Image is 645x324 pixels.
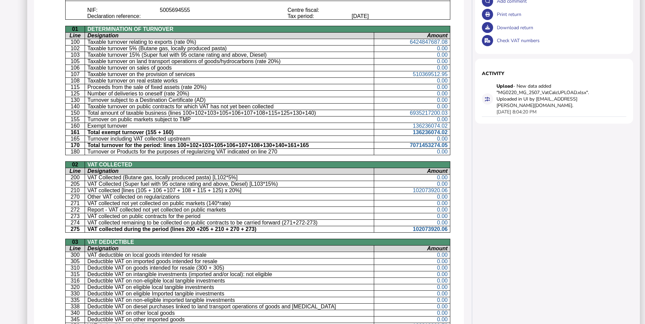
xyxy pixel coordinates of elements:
p: Total amount of taxable business (lines 100+102+103+105+106+107+108+115+125+130+140) [87,110,371,116]
p: 320 [68,284,82,290]
p: 310 [68,265,82,271]
span: 7071453274.05 [410,142,448,148]
p: Deductible VAT on other local goods [87,310,371,316]
span: 0.00 [437,284,448,290]
span: DETERMINATION OF TURNOVER [87,26,173,32]
span: 0.00 [437,78,448,84]
span: 0.00 [437,58,448,64]
span: 6935217200.03 [410,110,448,116]
p: 271 [68,200,82,206]
: [DATE] [352,13,369,19]
span: Line [70,246,81,251]
p: Taxable turnover 15% (Super fuel with 95 octane rating and above, Diesel) [87,52,371,58]
p: 160 [68,123,82,129]
p: Taxable turnover on real estate works [87,78,371,84]
span: 0.00 [437,304,448,309]
: 5005694555 [160,7,190,13]
p: VAT Collected (Butane gas, locally produced pasta) [L102*5%] [87,175,371,181]
p: NIF: [87,7,155,13]
b: 275 [71,226,80,232]
span: VAT DEDUCTIBLE [87,239,134,245]
p: 115 [68,84,82,90]
p: VAT collected not yet collected on public markets (140*rate) [87,200,371,206]
p: Deductible VAT on intangible investments (imported and/or local): not eligible [87,271,371,277]
p: 300 [68,252,82,258]
p: 315 [68,271,82,277]
span: 510369512.95 [413,71,448,77]
span: Amount [427,246,448,251]
span: 0.00 [437,84,448,90]
p: Exempt turnover [87,123,371,129]
i: Data for this filing changed [485,97,490,102]
p: 340 [68,310,82,316]
div: Download return [495,21,626,34]
p: Turnover on public markets subject to TMP [87,116,371,123]
button: Open printable view of return. [482,9,493,20]
p: 165 [68,136,82,142]
span: 0.00 [437,213,448,219]
button: Download return [482,22,493,33]
span: 0.00 [437,65,448,71]
p: Proceeds from the sale of fixed assets (rate 20%) [87,84,371,90]
span: 0.00 [437,104,448,109]
p: 100 [68,39,82,45]
span: Designation [87,246,119,251]
span: Amount [427,168,448,174]
b: 170 [71,142,80,148]
p: 272 [68,207,82,213]
p: 338 [68,304,82,310]
p: Deductible VAT on diesel purchases linked to land transport operations of goods and [MEDICAL_DATA] [87,304,371,310]
b: 161 [71,129,80,135]
p: Centre fiscal: [287,7,347,13]
b: Total exempt turnover (155 + 160) [87,129,174,135]
div: [DATE] 8:04:20 PM [496,109,537,115]
p: 335 [68,297,82,303]
p: 205 [68,181,82,187]
p: Turnover subject to a Destination Certificate (AD) [87,97,371,103]
b: Total turnover for the period: lines 100+102+103+105+106+107+108+130+140+161+165 [87,142,309,148]
button: Check VAT numbers on return. [482,35,493,46]
p: 210 [68,187,82,194]
p: 180 [68,149,82,155]
span: 0.00 [437,52,448,58]
span: 136236074.02 [413,129,448,135]
p: Turnover including VAT collected upstream [87,136,371,142]
span: 02 [72,162,78,167]
span: 0.00 [437,220,448,226]
p: 125 [68,91,82,97]
p: 274 [68,220,82,226]
div: - New data added "MG0220_MG_2507_VatCalcUPLOAD.xlsx". Uploaded in UI by [EMAIL_ADDRESS][PERSON_NA... [496,83,598,109]
p: Taxable turnover 5% (Butane gas, locally produced pasta) [87,46,371,52]
span: 0.00 [437,291,448,296]
p: VAT collected remaining to be collected on public contracts to be carried forward (271+272-273) [87,220,371,226]
p: 155 [68,116,82,123]
p: Deductible VAT on other imported goods [87,317,371,323]
p: VAT deductible on local goods intended for resale [87,252,371,258]
p: Deductible VAT on eligible local tangible investments [87,284,371,290]
span: 0.00 [437,271,448,277]
span: 0.00 [437,136,448,142]
span: 0.00 [437,46,448,51]
span: 01 [72,26,78,32]
span: 102073920.06 [413,187,448,193]
span: 6424847687.08 [410,39,448,45]
span: Designation [87,168,119,174]
span: 0.00 [437,265,448,271]
span: 0.00 [437,278,448,284]
span: 136236074.02 [413,123,448,129]
div: Check VAT numbers [495,34,626,47]
p: Report - VAT collected not yet collected on public markets [87,207,371,213]
p: Taxable turnover on public contracts for which VAT has not yet been collected [87,104,371,110]
p: 150 [68,110,82,116]
span: 0.00 [437,317,448,322]
p: Number of deliveries to oneself (rate 20%) [87,91,371,97]
p: Deductible VAT on eligible Imported tangible investments [87,291,371,297]
p: Tax period: [287,13,347,19]
p: 103 [68,52,82,58]
span: 0.00 [437,310,448,316]
span: Line [70,33,81,38]
p: 273 [68,213,82,219]
p: Taxable turnover on land transport operations of goods/hydrocarbons (rate 20%) [87,58,371,65]
p: VAT Collected (Super fuel with 95 octane rating and above, Diesel) [L103*15%) [87,181,371,187]
p: 107 [68,71,82,77]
